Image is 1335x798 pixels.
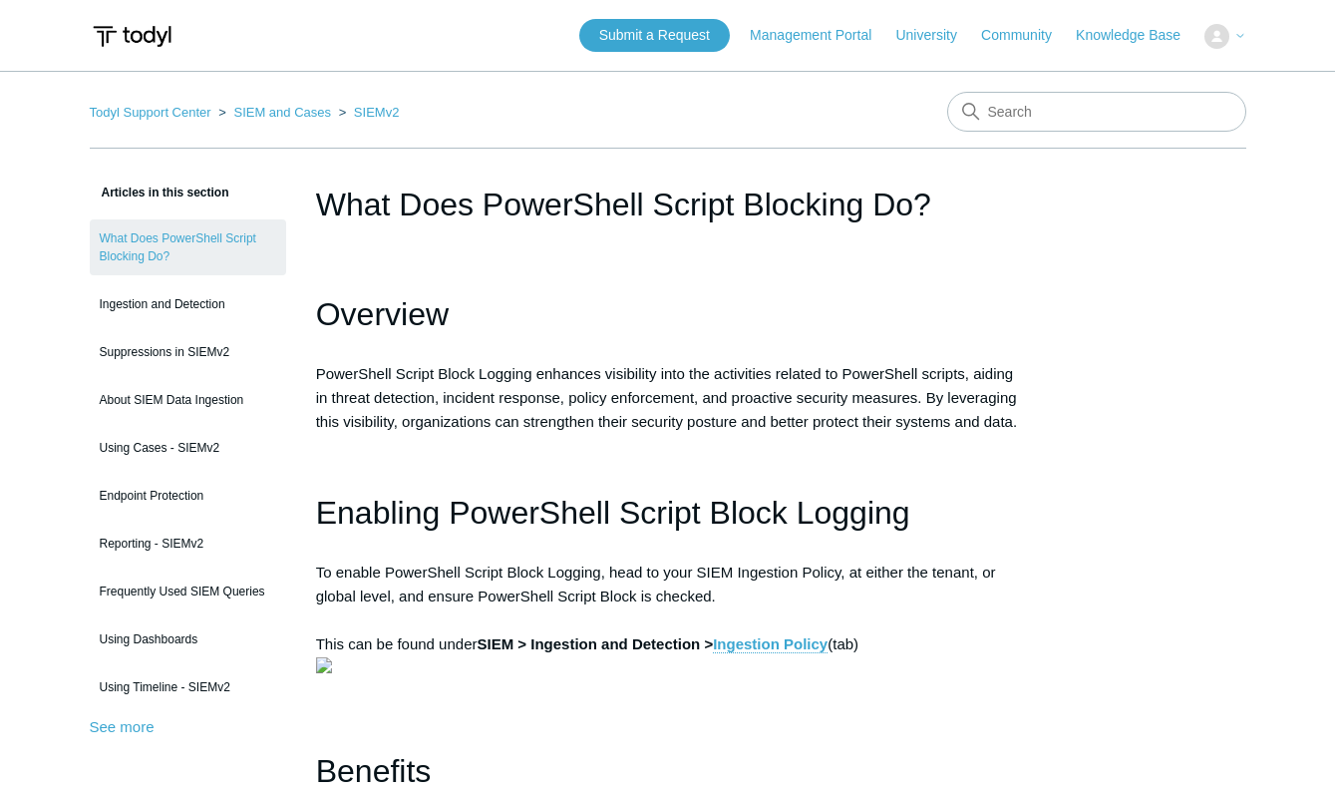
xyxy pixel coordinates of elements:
h1: Benefits [316,695,1020,797]
a: Ingestion and Detection [90,285,286,323]
li: SIEMv2 [335,105,400,120]
a: Suppressions in SIEMv2 [90,333,286,371]
span: Articles in this section [90,186,229,199]
a: Management Portal [750,25,891,46]
a: Ingestion Policy [713,635,828,653]
p: To enable PowerShell Script Block Logging, head to your SIEM Ingestion Policy, at either the tena... [316,561,1020,680]
a: Endpoint Protection [90,477,286,515]
a: Submit a Request [579,19,730,52]
img: 17625074861971 [316,657,332,673]
a: Using Dashboards [90,620,286,658]
a: Community [981,25,1072,46]
a: SIEM and Cases [233,105,331,120]
h1: Overview [316,289,1020,340]
li: Todyl Support Center [90,105,215,120]
li: SIEM and Cases [214,105,334,120]
h1: What Does PowerShell Script Blocking Do? [316,181,1020,228]
a: Frequently Used SIEM Queries [90,573,286,610]
input: Search [947,92,1246,132]
h1: Enabling PowerShell Script Block Logging [316,488,1020,539]
a: What Does PowerShell Script Blocking Do? [90,219,286,275]
a: See more [90,718,155,735]
strong: SIEM > Ingestion and Detection > [477,635,828,653]
a: University [895,25,976,46]
a: Todyl Support Center [90,105,211,120]
a: SIEMv2 [354,105,400,120]
a: Reporting - SIEMv2 [90,525,286,563]
p: PowerShell Script Block Logging enhances visibility into the activities related to PowerShell scr... [316,362,1020,434]
a: Knowledge Base [1076,25,1200,46]
a: Using Timeline - SIEMv2 [90,668,286,706]
img: Todyl Support Center Help Center home page [90,18,174,55]
a: About SIEM Data Ingestion [90,381,286,419]
a: Using Cases - SIEMv2 [90,429,286,467]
